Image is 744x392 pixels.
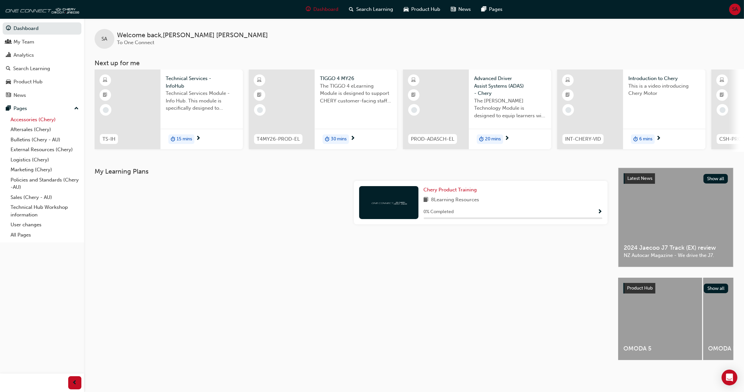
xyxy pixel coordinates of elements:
[557,70,705,149] a: INT-CHERY-VIDIntroduction to CheryThis is a video introducing Chery Motorduration-icon6 mins
[597,209,602,215] span: Show Progress
[8,202,81,220] a: Technical Hub Workshop information
[403,70,551,149] a: PROD-ADASCH-ELAdvanced Driver Assist Systems (ADAS) - CheryThe [PERSON_NAME] Technology Module is...
[624,244,728,252] span: 2024 Jaecoo J7 Track (EX) review
[445,3,476,16] a: news-iconNews
[14,105,27,112] div: Pages
[3,3,79,16] img: oneconnect
[8,175,81,192] a: Policies and Standards (Chery -AU)
[306,5,311,14] span: guage-icon
[566,76,570,85] span: learningResourceType_ELEARNING-icon
[639,135,652,143] span: 6 mins
[3,21,81,102] button: DashboardMy TeamAnalyticsSearch LearningProduct HubNews
[565,107,571,113] span: learningRecordVerb_NONE-icon
[74,104,79,113] span: up-icon
[458,6,471,13] span: News
[166,90,238,112] span: Technical Services Module - Info Hub. This module is specifically designed to address the require...
[325,135,329,144] span: duration-icon
[504,136,509,142] span: next-icon
[331,135,347,143] span: 30 mins
[8,230,81,240] a: All Pages
[8,220,81,230] a: User changes
[474,97,546,120] span: The [PERSON_NAME] Technology Module is designed to equip learners with essential knowledge about ...
[424,187,477,193] span: Chery Product Training
[624,173,728,184] a: Latest NewsShow all
[703,174,728,183] button: Show all
[8,155,81,165] a: Logistics (Chery)
[103,76,108,85] span: learningResourceType_ELEARNING-icon
[720,76,725,85] span: learningResourceType_ELEARNING-icon
[656,136,661,142] span: next-icon
[171,135,175,144] span: duration-icon
[196,136,201,142] span: next-icon
[3,49,81,61] a: Analytics
[72,379,77,387] span: prev-icon
[623,345,697,352] span: OMODA 5
[313,6,338,13] span: Dashboard
[102,135,115,143] span: TS-IH
[411,135,454,143] span: PROD-ADASCH-EL
[103,107,109,113] span: learningRecordVerb_NONE-icon
[14,38,34,46] div: My Team
[300,3,344,16] a: guage-iconDashboard
[257,135,300,143] span: T4MY26-PROD-EL
[8,192,81,203] a: Sales (Chery - AU)
[628,82,700,97] span: This is a video introducing Chery Motor
[320,82,392,105] span: The TIGGO 4 eLearning Module is designed to support CHERY customer-facing staff with the product ...
[6,93,11,98] span: news-icon
[14,92,26,99] div: News
[249,70,397,149] a: T4MY26-PROD-ELTIGGO 4 MY26The TIGGO 4 eLearning Module is designed to support CHERY customer-faci...
[3,89,81,101] a: News
[8,135,81,145] a: Bulletins (Chery - AU)
[344,3,398,16] a: search-iconSearch Learning
[117,40,154,45] span: To One Connect
[485,135,501,143] span: 20 mins
[704,284,729,293] button: Show all
[8,125,81,135] a: Aftersales (Chery)
[624,252,728,259] span: NZ Autocar Magazine - We drive the J7.
[6,39,11,45] span: people-icon
[349,5,354,14] span: search-icon
[628,75,700,82] span: Introduction to Chery
[633,135,638,144] span: duration-icon
[424,186,480,194] a: Chery Product Training
[320,75,392,82] span: TIGGO 4 MY26
[451,5,456,14] span: news-icon
[412,91,416,99] span: booktick-icon
[8,115,81,125] a: Accessories (Chery)
[257,76,262,85] span: learningResourceType_ELEARNING-icon
[84,59,744,67] h3: Next up for me
[404,5,409,14] span: car-icon
[95,70,243,149] a: TS-IHTechnical Services - InfoHubTechnical Services Module - Info Hub. This module is specificall...
[13,65,50,72] div: Search Learning
[424,208,454,216] span: 0 % Completed
[102,35,107,43] span: SA
[8,165,81,175] a: Marketing (Chery)
[3,36,81,48] a: My Team
[565,135,601,143] span: INT-CHERY-VID
[14,78,43,86] div: Product Hub
[3,22,81,35] a: Dashboard
[618,278,702,360] a: OMODA 5
[411,6,440,13] span: Product Hub
[3,63,81,75] a: Search Learning
[474,75,546,97] span: Advanced Driver Assist Systems (ADAS) - Chery
[729,4,741,15] button: SA
[177,135,192,143] span: 15 mins
[117,32,268,39] span: Welcome back , [PERSON_NAME] [PERSON_NAME]
[597,208,602,216] button: Show Progress
[722,370,737,385] div: Open Intercom Messenger
[566,91,570,99] span: booktick-icon
[8,145,81,155] a: External Resources (Chery)
[257,107,263,113] span: learningRecordVerb_NONE-icon
[257,91,262,99] span: booktick-icon
[627,285,653,291] span: Product Hub
[3,102,81,115] button: Pages
[411,107,417,113] span: learningRecordVerb_NONE-icon
[6,79,11,85] span: car-icon
[6,106,11,112] span: pages-icon
[6,66,11,72] span: search-icon
[166,75,238,90] span: Technical Services - InfoHub
[720,91,725,99] span: booktick-icon
[618,168,733,267] a: Latest NewsShow all2024 Jaecoo J7 Track (EX) reviewNZ Autocar Magazine - We drive the J7.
